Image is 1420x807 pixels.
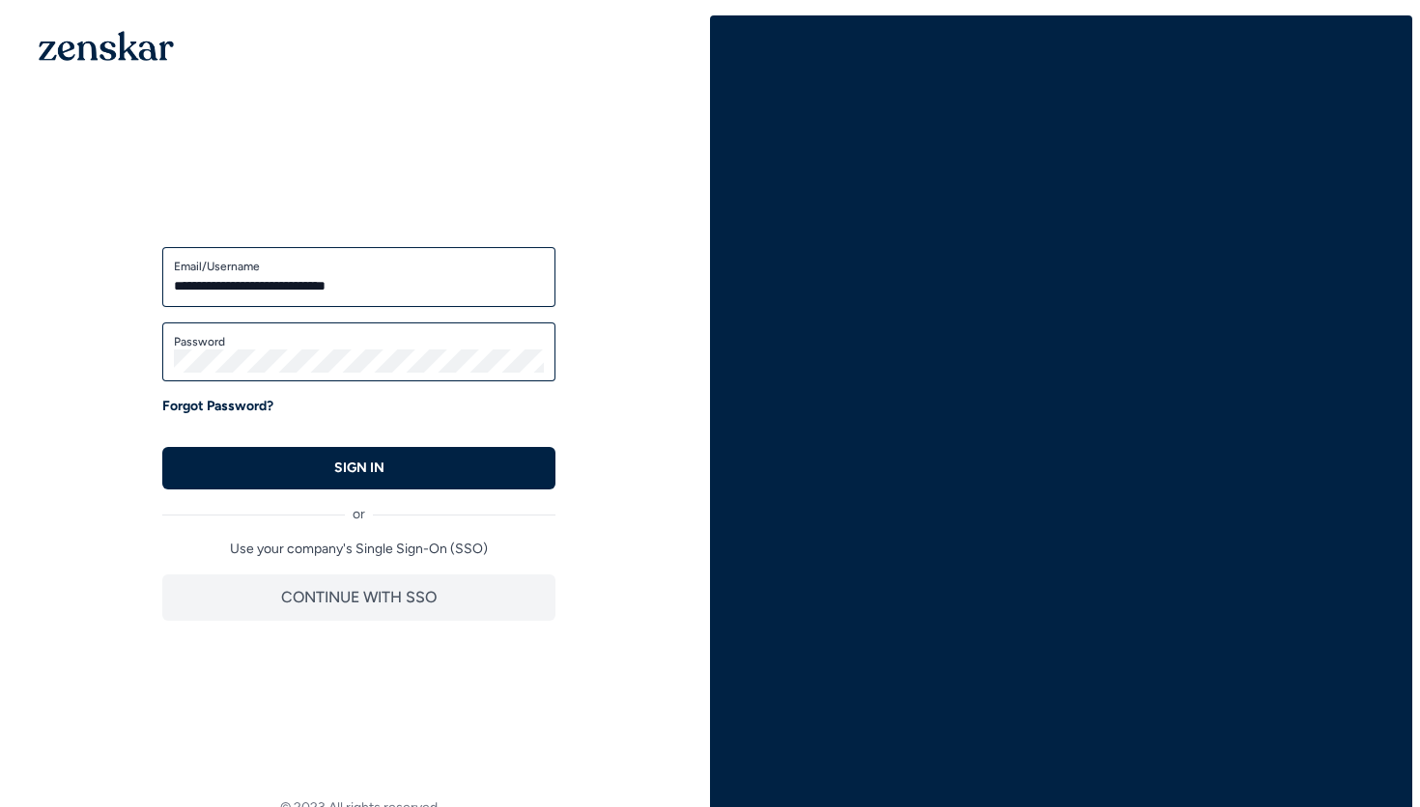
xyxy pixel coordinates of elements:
a: Forgot Password? [162,397,273,416]
label: Email/Username [174,259,544,274]
img: 1OGAJ2xQqyY4LXKgY66KYq0eOWRCkrZdAb3gUhuVAqdWPZE9SRJmCz+oDMSn4zDLXe31Ii730ItAGKgCKgCCgCikA4Av8PJUP... [39,31,174,61]
div: or [162,489,555,524]
button: SIGN IN [162,447,555,489]
p: SIGN IN [334,459,384,478]
label: Password [174,334,544,349]
button: CONTINUE WITH SSO [162,574,555,621]
p: Use your company's Single Sign-On (SSO) [162,540,555,559]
